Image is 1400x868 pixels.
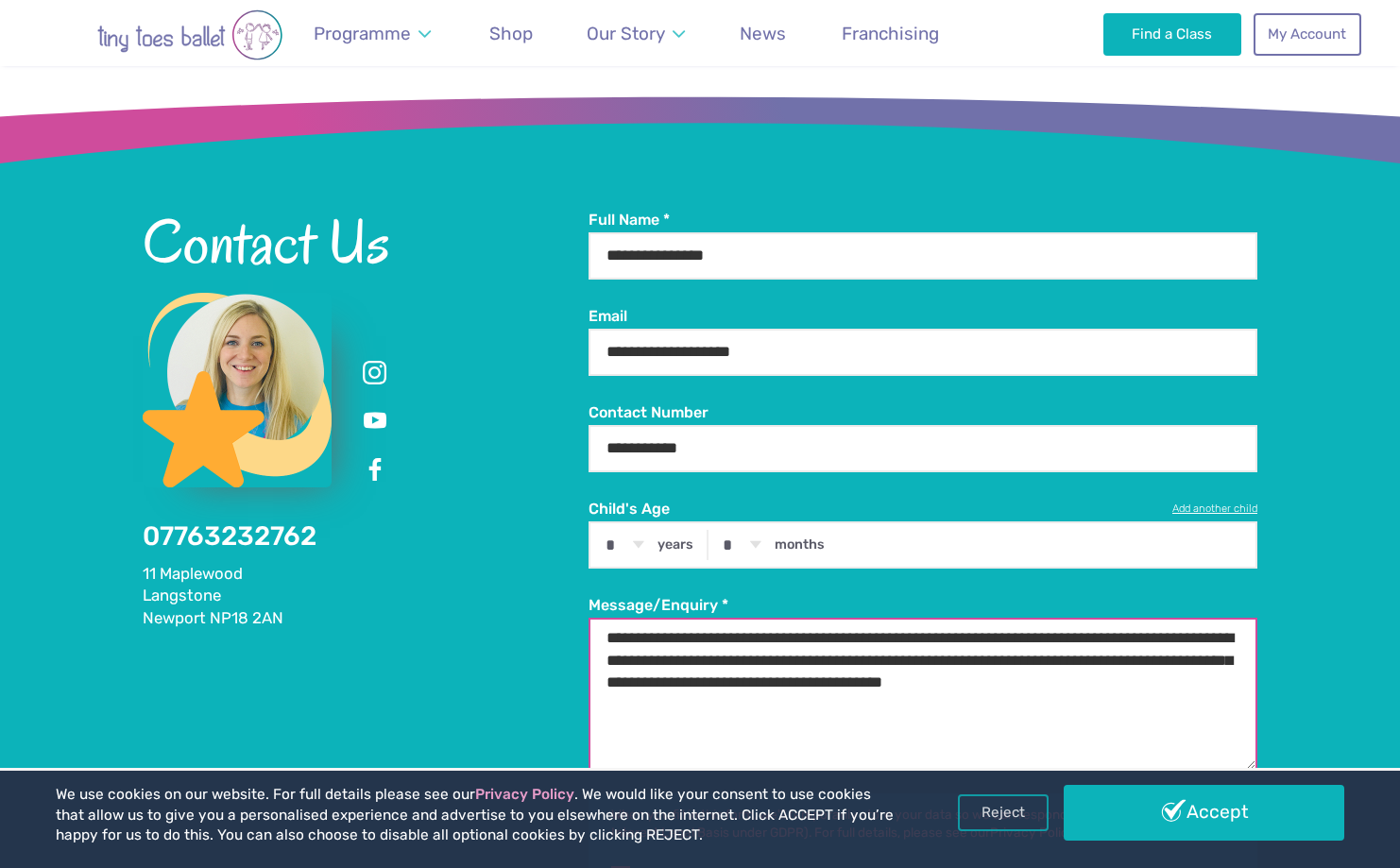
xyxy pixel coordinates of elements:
[589,306,1257,327] label: Email
[731,11,795,56] a: News
[1254,13,1361,55] a: My Account
[587,23,665,44] span: Our Story
[578,11,694,56] a: Our Story
[143,210,589,274] h2: Contact Us
[589,402,1257,423] label: Contact Number
[39,9,341,60] img: tiny toes ballet
[657,536,693,553] label: years
[589,210,1257,230] label: Full Name *
[314,23,411,44] span: Programme
[475,786,574,803] a: Privacy Policy
[1064,785,1344,840] a: Accept
[589,595,1257,616] label: Message/Enquiry *
[1103,13,1242,55] a: Find a Class
[56,785,894,846] p: We use cookies on our website. For full details please see our . We would like your consent to us...
[958,794,1049,830] a: Reject
[480,11,541,56] a: Shop
[1172,502,1257,517] a: Add another child
[589,499,1257,519] label: Child's Age
[740,23,786,44] span: News
[358,355,392,389] a: Instagram
[775,536,825,553] label: months
[832,11,948,56] a: Franchising
[143,520,316,552] a: 07763232762
[143,563,589,630] address: 11 Maplewood Langstone Newport NP18 2AN
[358,404,392,438] a: Youtube
[489,23,533,44] span: Shop
[304,11,439,56] a: Programme
[842,23,939,44] span: Franchising
[358,453,392,487] a: Facebook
